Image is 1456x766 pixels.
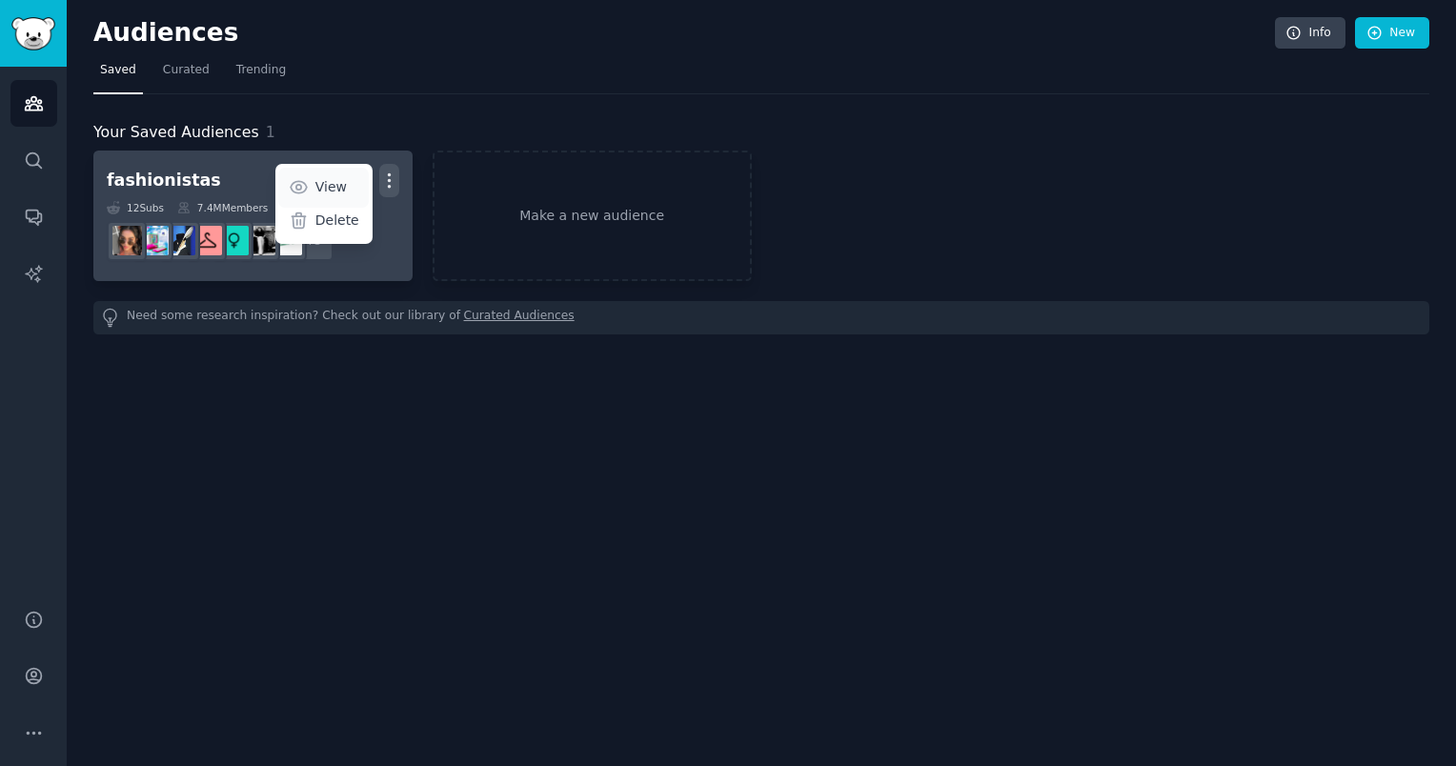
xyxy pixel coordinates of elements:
[100,62,136,79] span: Saved
[177,201,268,214] div: 7.4M Members
[93,151,413,281] a: fashionistasViewDelete12Subs7.4MMembers0.48% /mo+5MyGreenClosetfashionhistoryTheGirlSurvivalGuide...
[1275,17,1345,50] a: Info
[230,55,293,94] a: Trending
[93,301,1429,334] div: Need some research inspiration? Check out our library of
[1355,17,1429,50] a: New
[163,62,210,79] span: Curated
[93,18,1275,49] h2: Audiences
[107,169,221,192] div: fashionistas
[93,55,143,94] a: Saved
[433,151,752,281] a: Make a new audience
[166,226,195,255] img: fashion
[107,201,164,214] div: 12 Sub s
[219,226,249,255] img: TheGirlSurvivalGuide
[156,55,216,94] a: Curated
[112,226,142,255] img: fashionistas_
[464,308,575,328] a: Curated Audiences
[278,168,369,208] a: View
[139,226,169,255] img: Y2kFashionistas
[192,226,222,255] img: ModestWomensFashion
[266,123,275,141] span: 1
[315,177,347,197] p: View
[93,121,259,145] span: Your Saved Audiences
[246,226,275,255] img: fashionhistory
[315,211,359,231] p: Delete
[11,17,55,50] img: GummySearch logo
[236,62,286,79] span: Trending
